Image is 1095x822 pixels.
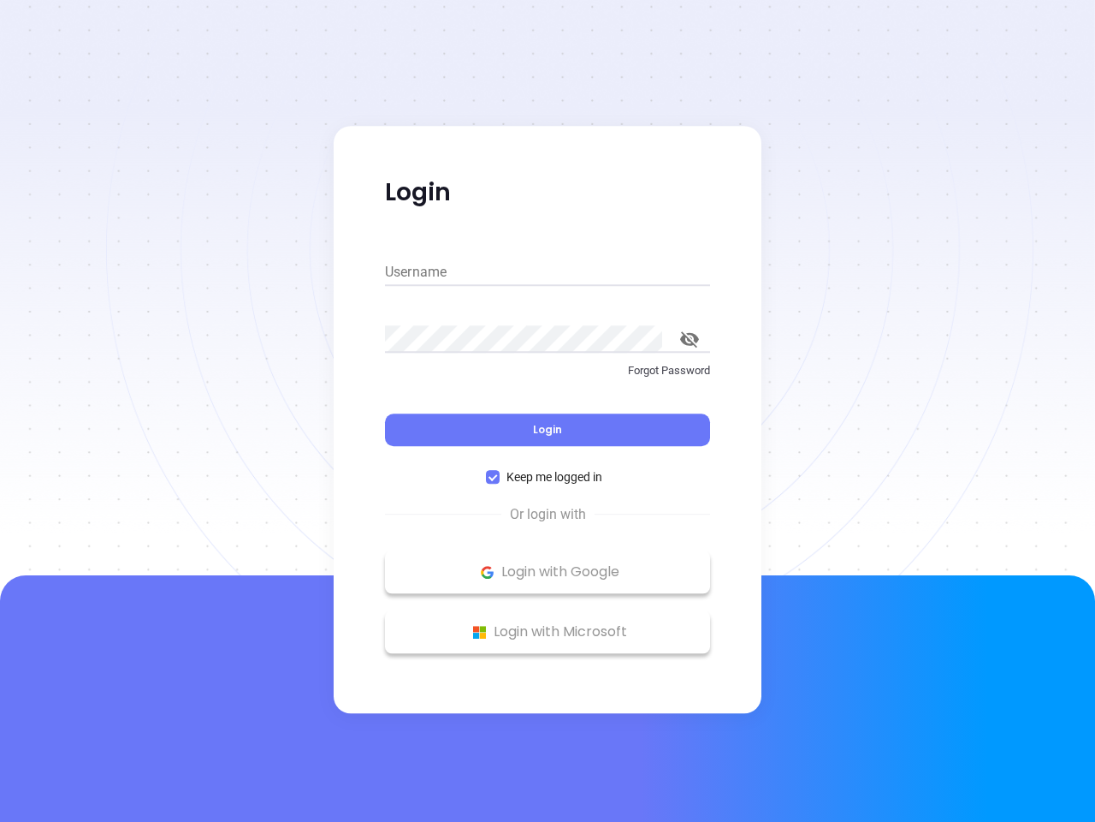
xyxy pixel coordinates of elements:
span: Login [533,422,562,437]
span: Or login with [501,504,595,525]
button: Login [385,414,710,446]
p: Login with Google [394,559,701,585]
button: Microsoft Logo Login with Microsoft [385,611,710,653]
p: Login [385,177,710,208]
p: Forgot Password [385,362,710,379]
button: Google Logo Login with Google [385,551,710,593]
span: Keep me logged in [500,468,609,486]
img: Google Logo [476,562,498,583]
a: Forgot Password [385,362,710,393]
p: Login with Microsoft [394,619,701,645]
img: Microsoft Logo [469,622,490,643]
button: toggle password visibility [669,319,710,360]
